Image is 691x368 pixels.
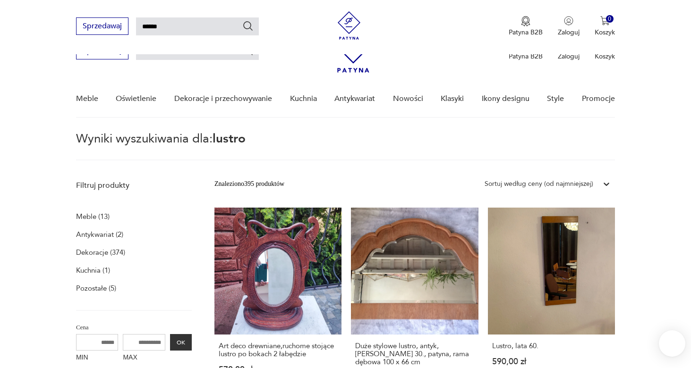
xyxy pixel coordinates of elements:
[76,322,192,333] p: Cena
[509,16,543,37] a: Ikona medaluPatyna B2B
[558,16,580,37] button: Zaloguj
[242,20,254,32] button: Szukaj
[76,133,615,160] p: Wyniki wyszukiwania dla:
[521,16,530,26] img: Ikona medalu
[600,16,610,25] img: Ikona koszyka
[170,334,192,351] button: OK
[123,351,165,366] label: MAX
[564,16,573,25] img: Ikonka użytkownika
[174,81,272,117] a: Dekoracje i przechowywanie
[482,81,529,117] a: Ikony designu
[76,17,128,35] button: Sprzedawaj
[76,48,128,55] a: Sprzedawaj
[509,28,543,37] p: Patyna B2B
[76,228,123,241] a: Antykwariat (2)
[334,81,375,117] a: Antykwariat
[335,11,363,40] img: Patyna - sklep z meblami i dekoracjami vintage
[606,15,614,23] div: 0
[595,52,615,61] p: Koszyk
[659,330,685,357] iframe: Smartsupp widget button
[76,351,119,366] label: MIN
[214,179,284,189] div: Znaleziono 395 produktów
[76,24,128,30] a: Sprzedawaj
[76,282,116,295] a: Pozostałe (5)
[492,342,611,350] h3: Lustro, lata 60.
[582,81,615,117] a: Promocje
[219,342,337,358] h3: Art deco drewniane,ruchome stojące lustro po bokach 2 łabędzie
[355,342,474,366] h3: Duże stylowe lustro, antyk, [PERSON_NAME] 30., patyna, rama dębowa 100 x 66 cm
[441,81,464,117] a: Klasyki
[558,28,580,37] p: Zaloguj
[558,52,580,61] p: Zaloguj
[485,179,593,189] div: Sortuj według ceny (od najmniejszej)
[595,28,615,37] p: Koszyk
[76,246,125,259] a: Dekoracje (374)
[116,81,156,117] a: Oświetlenie
[76,180,192,191] p: Filtruj produkty
[76,81,98,117] a: Meble
[509,16,543,37] button: Patyna B2B
[76,210,110,223] a: Meble (13)
[76,264,110,277] a: Kuchnia (1)
[547,81,564,117] a: Style
[393,81,423,117] a: Nowości
[509,52,543,61] p: Patyna B2B
[492,358,611,366] p: 590,00 zł
[595,16,615,37] button: 0Koszyk
[213,130,246,147] span: lustro
[290,81,317,117] a: Kuchnia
